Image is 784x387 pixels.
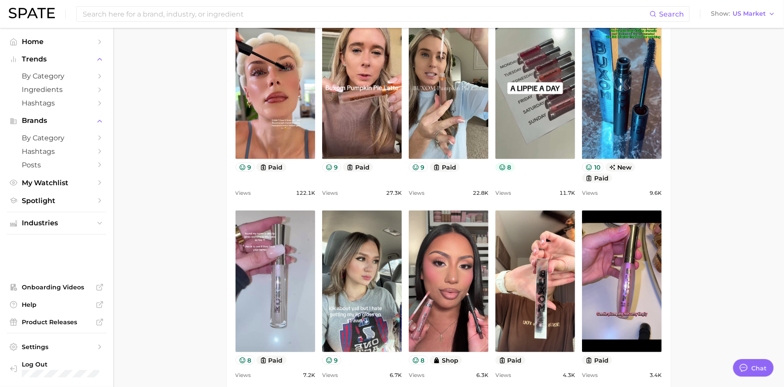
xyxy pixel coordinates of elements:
[7,340,106,353] a: Settings
[386,188,402,198] span: 27.3k
[22,318,91,326] span: Product Releases
[7,114,106,127] button: Brands
[22,161,91,169] span: Posts
[9,8,55,18] img: SPATE
[22,283,91,291] span: Onboarding Videos
[22,134,91,142] span: by Category
[711,11,730,16] span: Show
[7,96,106,110] a: Hashtags
[343,163,373,172] button: paid
[322,188,338,198] span: Views
[582,356,612,365] button: paid
[236,163,255,172] button: 9
[563,370,575,380] span: 4.3k
[430,163,460,172] button: paid
[7,35,106,48] a: Home
[709,8,777,20] button: ShowUS Market
[322,356,342,365] button: 9
[495,370,511,380] span: Views
[733,11,766,16] span: US Market
[7,131,106,145] a: by Category
[236,370,251,380] span: Views
[7,298,106,311] a: Help
[7,194,106,207] a: Spotlight
[582,163,604,172] button: 10
[7,158,106,172] a: Posts
[7,358,106,380] a: Log out. Currently logged in with e-mail danielle@spate.nyc.
[430,356,462,365] button: shop
[22,72,91,80] span: by Category
[473,188,488,198] span: 22.8k
[22,219,91,227] span: Industries
[22,85,91,94] span: Ingredients
[22,117,91,125] span: Brands
[495,356,525,365] button: paid
[256,356,286,365] button: paid
[409,356,428,365] button: 8
[22,301,91,309] span: Help
[476,370,488,380] span: 6.3k
[7,176,106,190] a: My Watchlist
[236,356,255,365] button: 8
[7,145,106,158] a: Hashtags
[256,163,286,172] button: paid
[22,343,91,351] span: Settings
[7,281,106,294] a: Onboarding Videos
[606,163,636,172] span: new
[22,37,91,46] span: Home
[409,163,428,172] button: 9
[390,370,402,380] span: 6.7k
[22,99,91,107] span: Hashtags
[409,370,424,380] span: Views
[559,188,575,198] span: 11.7k
[296,188,315,198] span: 122.1k
[303,370,315,380] span: 7.2k
[582,173,612,183] button: paid
[7,316,106,329] a: Product Releases
[22,197,91,205] span: Spotlight
[582,370,598,380] span: Views
[22,179,91,187] span: My Watchlist
[7,69,106,83] a: by Category
[322,370,338,380] span: Views
[7,217,106,230] button: Industries
[82,7,649,21] input: Search here for a brand, industry, or ingredient
[495,163,515,172] button: 8
[7,83,106,96] a: Ingredients
[409,188,424,198] span: Views
[22,360,99,368] span: Log Out
[495,188,511,198] span: Views
[582,188,598,198] span: Views
[22,147,91,156] span: Hashtags
[22,55,91,63] span: Trends
[659,10,684,18] span: Search
[649,188,662,198] span: 9.6k
[649,370,662,380] span: 3.4k
[7,53,106,66] button: Trends
[322,163,342,172] button: 9
[236,188,251,198] span: Views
